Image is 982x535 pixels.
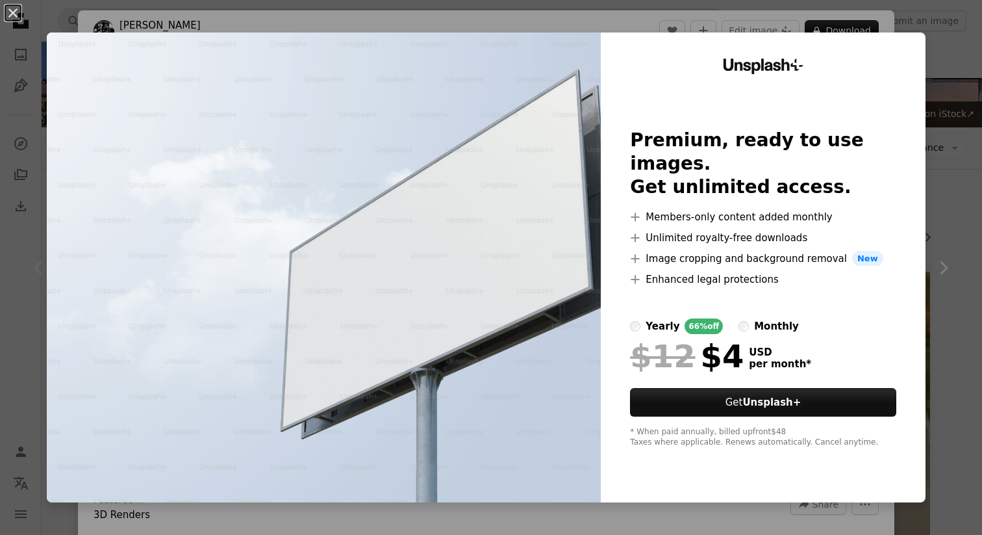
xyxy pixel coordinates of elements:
[754,319,799,334] div: monthly
[630,339,695,373] span: $12
[630,388,896,417] button: GetUnsplash+
[630,321,640,332] input: yearly66%off
[646,319,679,334] div: yearly
[630,427,896,448] div: * When paid annually, billed upfront $48 Taxes where applicable. Renews automatically. Cancel any...
[630,129,896,199] h2: Premium, ready to use images. Get unlimited access.
[852,251,883,267] span: New
[630,230,896,246] li: Unlimited royalty-free downloads
[630,272,896,287] li: Enhanced legal protections
[630,251,896,267] li: Image cropping and background removal
[738,321,749,332] input: monthly
[685,319,723,334] div: 66% off
[749,358,811,370] span: per month *
[630,209,896,225] li: Members-only content added monthly
[749,346,811,358] span: USD
[630,339,744,373] div: $4
[742,397,801,408] strong: Unsplash+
